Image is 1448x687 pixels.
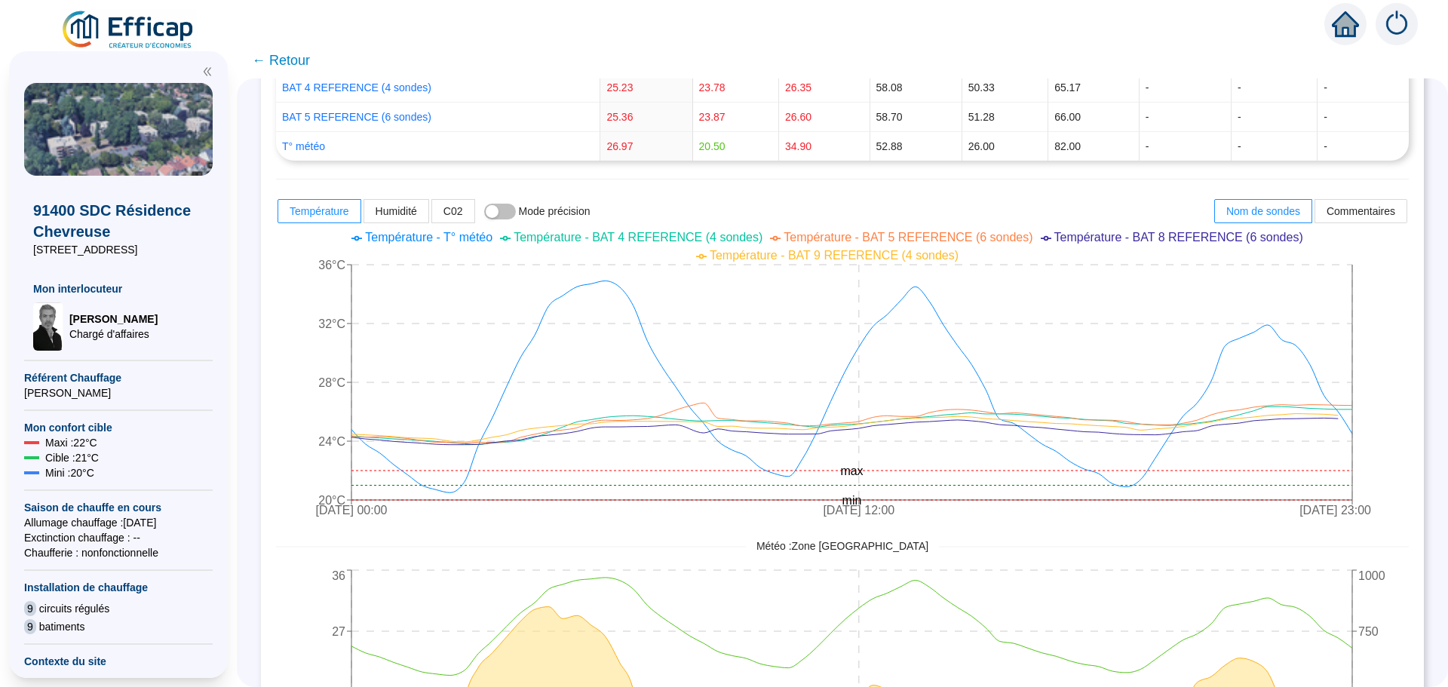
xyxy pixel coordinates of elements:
[1318,132,1409,161] td: -
[1140,73,1232,103] td: -
[33,281,204,296] span: Mon interlocuteur
[24,420,213,435] span: Mon confort cible
[746,538,939,554] span: Météo : Zone [GEOGRAPHIC_DATA]
[1054,231,1303,244] span: Température - BAT 8 REFERENCE (6 sondes)
[699,140,726,152] span: 20.50
[514,231,762,244] span: Température - BAT 4 REFERENCE (4 sondes)
[785,111,811,123] span: 26.60
[282,111,431,123] a: BAT 5 REFERENCE (6 sondes)
[332,625,345,638] tspan: 27
[962,103,1048,132] td: 51.28
[45,450,99,465] span: Cible : 21 °C
[699,111,726,123] span: 23.87
[1048,132,1140,161] td: 82.00
[45,465,94,480] span: Mini : 20 °C
[376,205,417,217] span: Humidité
[33,200,204,242] span: 91400 SDC Résidence Chevreuse
[282,81,431,94] a: BAT 4 REFERENCE (4 sondes)
[443,205,463,217] span: C02
[1332,11,1359,38] span: home
[282,140,325,152] a: T° météo
[24,654,213,669] span: Contexte du site
[39,619,85,634] span: batiments
[1048,103,1140,132] td: 66.00
[24,385,213,400] span: [PERSON_NAME]
[1232,132,1318,161] td: -
[202,66,213,77] span: double-left
[316,504,388,517] tspan: [DATE] 00:00
[24,515,213,530] span: Allumage chauffage : [DATE]
[606,140,633,152] span: 26.97
[1048,73,1140,103] td: 65.17
[519,205,591,217] span: Mode précision
[1299,504,1371,517] tspan: [DATE] 23:00
[33,242,204,257] span: [STREET_ADDRESS]
[1358,625,1379,638] tspan: 750
[823,504,894,517] tspan: [DATE] 12:00
[870,103,962,132] td: 58.70
[318,376,345,389] tspan: 28°C
[252,50,310,71] span: ← Retour
[69,311,158,327] span: [PERSON_NAME]
[24,619,36,634] span: 9
[39,601,109,616] span: circuits régulés
[840,465,863,477] tspan: max
[24,530,213,545] span: Exctinction chauffage : --
[290,205,349,217] span: Température
[1140,132,1232,161] td: -
[318,494,345,507] tspan: 20°C
[1318,103,1409,132] td: -
[60,9,197,51] img: efficap energie logo
[318,317,345,330] tspan: 32°C
[962,132,1048,161] td: 26.00
[962,73,1048,103] td: 50.33
[318,259,345,271] tspan: 36°C
[318,435,345,448] tspan: 24°C
[33,302,63,351] img: Chargé d'affaires
[1140,103,1232,132] td: -
[606,111,633,123] span: 25.36
[710,249,959,262] span: Température - BAT 9 REFERENCE (4 sondes)
[842,494,862,507] tspan: min
[24,545,213,560] span: Chaufferie : non fonctionnelle
[24,500,213,515] span: Saison de chauffe en cours
[1376,3,1418,45] img: alerts
[785,81,811,94] span: 26.35
[785,140,811,152] span: 34.90
[45,435,97,450] span: Maxi : 22 °C
[1226,205,1300,217] span: Nom de sondes
[870,73,962,103] td: 58.08
[1232,103,1318,132] td: -
[365,231,492,244] span: Température - T° météo
[24,370,213,385] span: Référent Chauffage
[784,231,1032,244] span: Température - BAT 5 REFERENCE (6 sondes)
[606,81,633,94] span: 25.23
[699,81,726,94] span: 23.78
[1358,569,1385,582] tspan: 1000
[24,601,36,616] span: 9
[1327,205,1395,217] span: Commentaires
[24,580,213,595] span: Installation de chauffage
[870,132,962,161] td: 52.88
[1232,73,1318,103] td: -
[1318,73,1409,103] td: -
[69,327,158,342] span: Chargé d'affaires
[332,569,345,582] tspan: 36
